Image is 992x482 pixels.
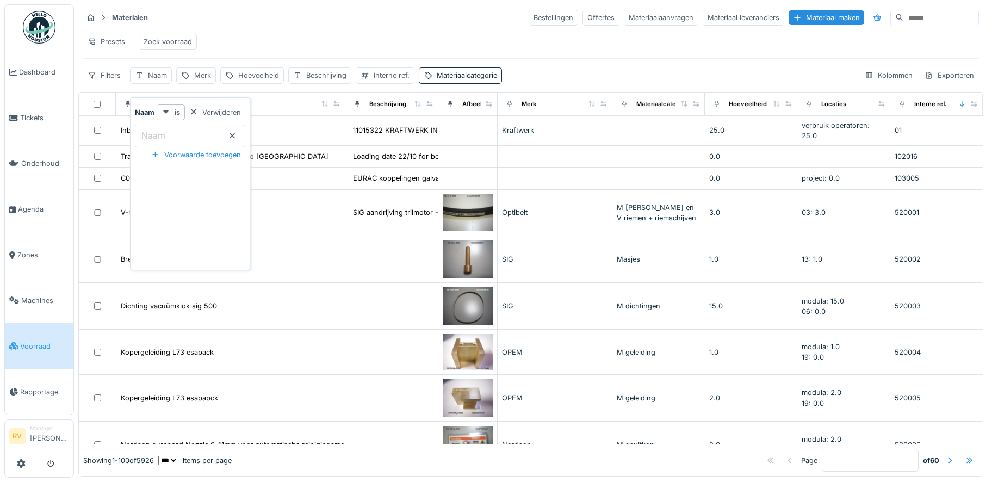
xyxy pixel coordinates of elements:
[895,347,978,357] div: 520004
[374,70,410,81] div: Interne ref.
[20,113,69,123] span: Tickets
[121,151,328,162] div: Transport from [GEOGRAPHIC_DATA] to [GEOGRAPHIC_DATA]
[895,301,978,311] div: 520003
[529,10,578,26] div: Bestellingen
[895,254,978,264] div: 520002
[617,347,700,357] div: M geleiding
[30,424,69,448] li: [PERSON_NAME]
[83,455,154,466] div: Showing 1 - 100 of 5926
[617,254,700,264] div: Masjes
[144,36,192,47] div: Zoek voorraad
[462,100,495,109] div: Afbeelding
[709,347,793,357] div: 1.0
[502,393,608,403] div: OPEM
[502,347,608,357] div: OPEM
[238,70,279,81] div: Hoeveelheid
[617,393,700,403] div: M geleiding
[860,67,917,83] div: Kolommen
[923,455,939,466] strong: of 60
[895,173,978,183] div: 103005
[108,13,152,23] strong: Materialen
[158,455,232,466] div: items per page
[709,254,793,264] div: 1.0
[636,100,691,109] div: Materiaalcategorie
[920,67,979,83] div: Exporteren
[17,250,69,260] span: Zones
[802,255,822,263] span: 13: 1.0
[443,287,493,325] img: Dichting vacuümklok sig 500
[709,207,793,218] div: 3.0
[147,147,245,162] div: Voorwaarde toevoegen
[21,295,69,306] span: Machines
[802,297,844,305] span: modula: 15.0
[729,100,767,109] div: Hoeveelheid
[802,435,841,443] span: modula: 2.0
[443,334,493,370] img: Kopergeleiding L73 esapack
[121,173,143,183] div: C0003
[895,151,978,162] div: 102016
[821,100,846,109] div: Locaties
[709,301,793,311] div: 15.0
[20,387,69,397] span: Rapportage
[709,151,793,162] div: 0.0
[353,207,507,218] div: SIG aandrijving trilmotor - V-riem Optibelt SP...
[30,424,69,432] div: Manager
[789,10,864,25] div: Materiaal maken
[502,125,608,135] div: Kraftwerk
[135,107,154,118] strong: Naam
[624,10,698,26] div: Materiaalaanvragen
[443,240,493,278] img: Breekpen
[802,174,840,182] span: project: 0.0
[369,100,406,109] div: Beschrijving
[802,121,870,140] span: verbruik operatoren: 25.0
[121,254,152,264] div: Breekpen
[802,343,840,351] span: modula: 1.0
[502,254,608,264] div: SIG
[306,70,346,81] div: Beschrijving
[709,125,793,135] div: 25.0
[617,202,700,223] div: M [PERSON_NAME] en V riemen + riemschijven
[121,207,201,218] div: V-riem Optibelt SPA 950
[802,307,826,316] span: 06: 0.0
[895,393,978,403] div: 520005
[895,125,978,135] div: 01
[121,125,170,135] div: Inbussleutelset
[709,173,793,183] div: 0.0
[353,151,502,162] div: Loading date 22/10 for both customers Del...
[175,107,180,118] strong: is
[194,70,211,81] div: Merk
[709,440,793,450] div: 2.0
[121,440,359,450] div: Nordson surebead Nozzle 0,41mm voor automatische reinigingsmodule
[83,34,130,50] div: Presets
[443,379,493,417] img: Kopergeleiding L73 esapapck
[9,428,26,444] li: RV
[121,347,214,357] div: Kopergeleiding L73 esapack
[802,208,826,217] span: 03: 3.0
[502,207,608,218] div: Optibelt
[502,301,608,311] div: SIG
[895,207,978,218] div: 520001
[353,173,533,183] div: EURAC koppelingen galva 20 X HL 50L150-€15/stuk...
[139,129,168,142] label: Naam
[443,194,493,232] img: V-riem Optibelt SPA 950
[582,10,619,26] div: Offertes
[801,455,817,466] div: Page
[443,426,493,464] img: Nordson surebead Nozzle 0,41mm voor automatische reinigingsmodule
[21,158,69,169] span: Onderhoud
[802,388,841,397] span: modula: 2.0
[23,11,55,44] img: Badge_color-CXgf-gQk.svg
[20,341,69,351] span: Voorraad
[121,393,218,403] div: Kopergeleiding L73 esapapck
[19,67,69,77] span: Dashboard
[121,301,217,311] div: Dichting vacuümklok sig 500
[522,100,536,109] div: Merk
[895,440,978,450] div: 520006
[502,440,608,450] div: Nordson
[617,440,700,450] div: M spuitkop
[353,125,544,135] div: 11015322 KRAFTWERK INBUSSLEUTELSET 10DELIG 3604
[703,10,784,26] div: Materiaal leveranciers
[148,70,167,81] div: Naam
[18,204,69,214] span: Agenda
[185,105,245,120] div: Verwijderen
[802,399,824,407] span: 19: 0.0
